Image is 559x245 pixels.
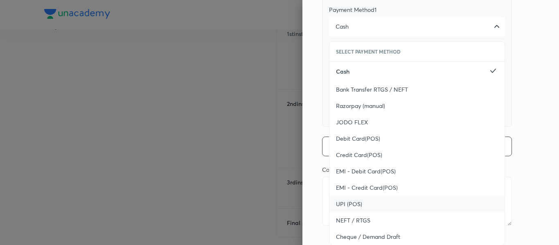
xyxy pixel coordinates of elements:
a: Cheque / Demand Draft [329,229,505,245]
span: NEFT / RTGS [336,216,370,225]
a: UPI (POS) [329,196,505,212]
a: EMI - Debit Card(POS) [329,163,505,180]
span: Razorpay (manual) [336,102,385,110]
span: UPI (POS) [336,200,362,208]
span: EMI - Credit Card(POS) [336,184,398,192]
span: Bank Transfer RTGS / NEFT [336,85,408,94]
span: Cheque / Demand Draft [336,233,400,241]
span: EMI - Debit Card(POS) [336,167,396,175]
a: EMI - Credit Card(POS) [329,180,505,196]
a: Razorpay (manual) [329,98,505,114]
button: Add Payment Method [322,137,512,156]
span: JODO FLEX [336,118,368,126]
a: Debit Card(POS) [329,130,505,147]
a: Credit Card(POS) [329,147,505,163]
a: JODO FLEX [329,114,505,130]
li: Select Payment Method [329,42,505,62]
a: NEFT / RTGS [329,212,505,229]
span: Debit Card(POS) [336,135,380,143]
span: Cash [336,67,349,76]
div: Payment Method 1 [329,6,505,13]
span: Credit Card(POS) [336,151,382,159]
a: Bank Transfer RTGS / NEFT [329,81,505,98]
span: Cash [336,22,349,31]
div: Comments [322,166,512,173]
a: Cash [329,62,505,81]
